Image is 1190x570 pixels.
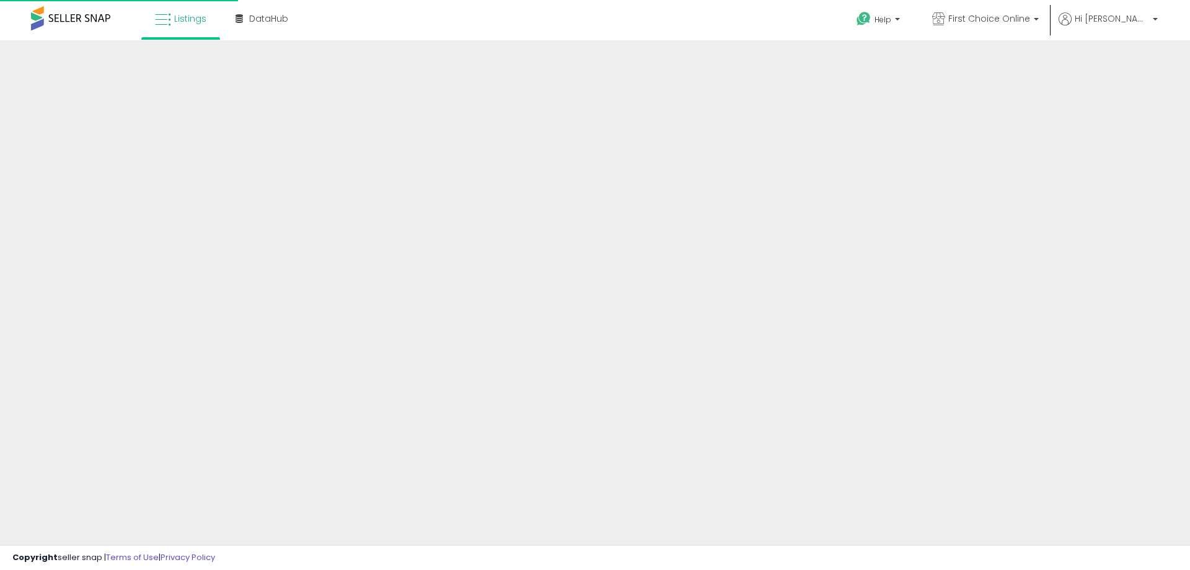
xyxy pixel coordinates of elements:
[1075,12,1149,25] span: Hi [PERSON_NAME]
[161,551,215,563] a: Privacy Policy
[875,14,891,25] span: Help
[847,2,912,40] a: Help
[1059,12,1158,40] a: Hi [PERSON_NAME]
[12,552,215,564] div: seller snap | |
[12,551,58,563] strong: Copyright
[174,12,206,25] span: Listings
[106,551,159,563] a: Terms of Use
[856,11,871,27] i: Get Help
[948,12,1030,25] span: First Choice Online
[249,12,288,25] span: DataHub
